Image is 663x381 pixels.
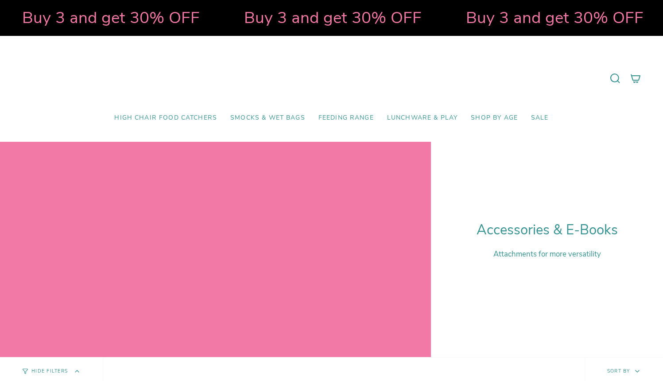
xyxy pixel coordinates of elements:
[471,114,518,122] span: Shop by Age
[463,7,640,29] strong: Buy 3 and get 30% OFF
[477,222,618,238] h1: Accessories & E-Books
[387,114,458,122] span: Lunchware & Play
[108,108,224,128] a: High Chair Food Catchers
[531,114,549,122] span: SALE
[607,368,630,374] span: Sort by
[19,7,197,29] strong: Buy 3 and get 30% OFF
[464,108,524,128] a: Shop by Age
[224,108,312,128] a: Smocks & Wet Bags
[524,108,555,128] a: SALE
[477,249,618,259] p: Attachments for more versatility
[230,114,305,122] span: Smocks & Wet Bags
[318,114,374,122] span: Feeding Range
[241,7,419,29] strong: Buy 3 and get 30% OFF
[114,114,217,122] span: High Chair Food Catchers
[31,369,68,374] span: Hide Filters
[380,108,464,128] a: Lunchware & Play
[255,49,408,108] a: Mumma’s Little Helpers
[312,108,380,128] a: Feeding Range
